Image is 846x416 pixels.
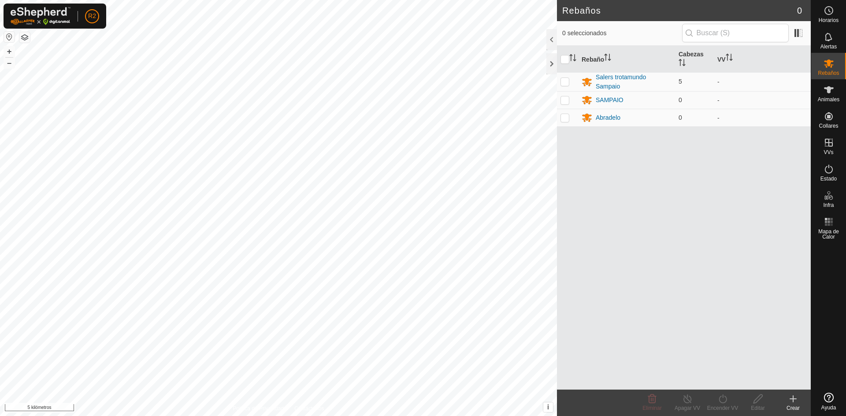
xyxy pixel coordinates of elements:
font: Cabezas [679,51,704,58]
p-sorticon: Activar para ordenar [726,55,733,62]
p-sorticon: Activar para ordenar [679,60,686,67]
font: Contáctenos [294,405,324,412]
font: VV [717,55,726,63]
font: + [7,47,12,56]
font: Estado [820,176,837,182]
button: Restablecer Mapa [4,32,15,42]
font: - [717,78,720,85]
font: 5 [679,78,682,85]
a: Política de Privacidad [233,405,284,412]
font: 0 [679,96,682,103]
p-sorticon: Activar para ordenar [569,55,576,63]
button: Capas del Mapa [19,32,30,43]
font: SAMPAIO [596,96,623,103]
a: Contáctenos [294,405,324,412]
font: Crear [787,405,800,411]
font: Apagar VV [675,405,700,411]
button: + [4,46,15,57]
font: 0 [797,6,802,15]
font: Rebaños [818,70,839,76]
font: Política de Privacidad [233,405,284,412]
font: Eliminar [642,405,661,411]
font: Salers trotamundo Sampaio [596,74,646,90]
img: Logotipo de Gallagher [11,7,70,25]
font: Animales [818,96,839,103]
font: Alertas [820,44,837,50]
font: Abradelo [596,114,620,121]
font: – [7,58,11,67]
button: – [4,58,15,68]
input: Buscar (S) [682,24,789,42]
font: Ayuda [821,405,836,411]
font: - [717,114,720,121]
font: 0 [679,114,682,121]
font: 0 seleccionados [562,29,606,37]
font: Editar [751,405,764,411]
font: VVs [824,149,833,155]
a: Ayuda [811,389,846,414]
font: Mapa de Calor [818,228,839,240]
font: Rebaño [582,55,604,63]
font: Encender VV [707,405,738,411]
font: Rebaños [562,6,601,15]
font: Collares [819,123,838,129]
p-sorticon: Activar para ordenar [604,55,611,62]
font: - [717,97,720,104]
font: Infra [823,202,834,208]
font: Horarios [819,17,839,23]
font: i [547,403,549,411]
font: R2 [88,12,96,19]
button: i [543,402,553,412]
